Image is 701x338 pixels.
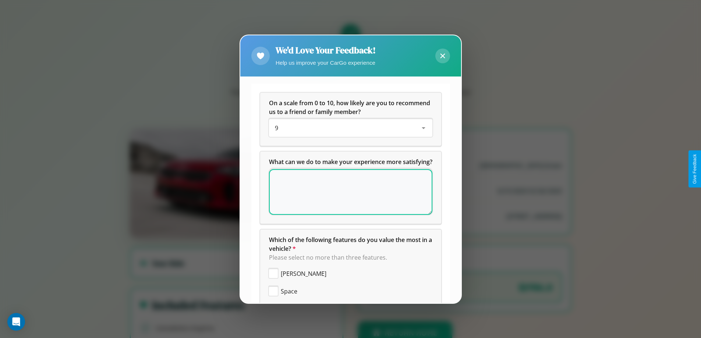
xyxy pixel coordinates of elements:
[275,124,278,132] span: 9
[7,313,25,331] div: Open Intercom Messenger
[276,44,376,56] h2: We'd Love Your Feedback!
[281,269,326,278] span: [PERSON_NAME]
[269,236,433,253] span: Which of the following features do you value the most in a vehicle?
[276,58,376,68] p: Help us improve your CarGo experience
[269,158,432,166] span: What can we do to make your experience more satisfying?
[269,253,387,261] span: Please select no more than three features.
[260,93,441,146] div: On a scale from 0 to 10, how likely are you to recommend us to a friend or family member?
[692,154,697,184] div: Give Feedback
[281,287,297,296] span: Space
[269,119,432,137] div: On a scale from 0 to 10, how likely are you to recommend us to a friend or family member?
[269,99,432,116] h5: On a scale from 0 to 10, how likely are you to recommend us to a friend or family member?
